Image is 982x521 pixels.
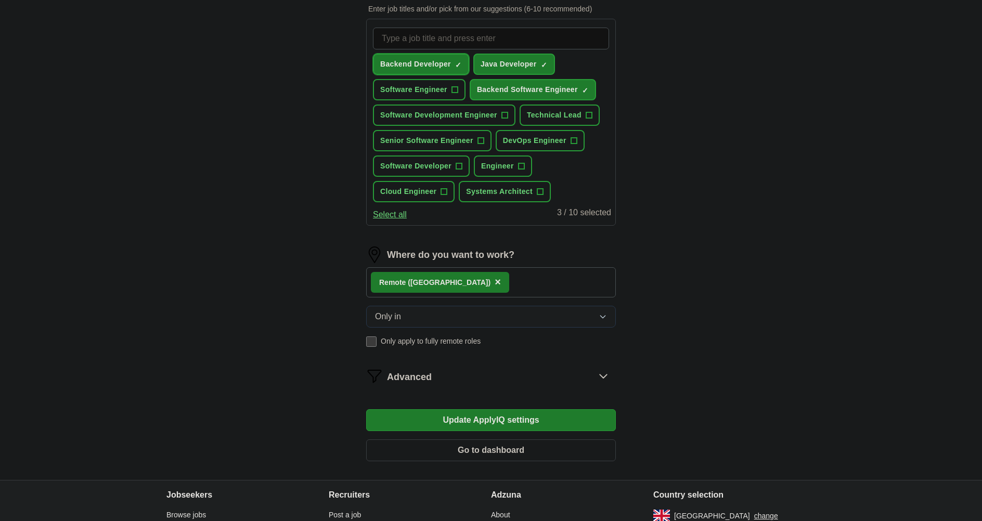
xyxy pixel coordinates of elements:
[373,209,407,221] button: Select all
[466,186,533,197] span: Systems Architect
[387,248,514,262] label: Where do you want to work?
[373,105,515,126] button: Software Development Engineer
[653,480,816,510] h4: Country selection
[366,246,383,263] img: location.png
[477,84,578,95] span: Backend Software Engineer
[366,4,616,15] p: Enter job titles and/or pick from our suggestions (6-10 recommended)
[503,135,566,146] span: DevOps Engineer
[541,61,547,69] span: ✓
[366,409,616,431] button: Update ApplyIQ settings
[380,59,451,70] span: Backend Developer
[166,511,206,519] a: Browse jobs
[375,310,401,323] span: Only in
[474,155,532,177] button: Engineer
[380,110,497,121] span: Software Development Engineer
[373,181,455,202] button: Cloud Engineer
[329,511,361,519] a: Post a job
[557,206,611,221] div: 3 / 10 selected
[380,135,473,146] span: Senior Software Engineer
[366,336,377,347] input: Only apply to fully remote roles
[455,61,461,69] span: ✓
[380,84,447,95] span: Software Engineer
[496,130,585,151] button: DevOps Engineer
[380,161,451,172] span: Software Developer
[373,79,466,100] button: Software Engineer
[527,110,582,121] span: Technical Lead
[470,79,596,100] button: Backend Software Engineer✓
[481,59,537,70] span: Java Developer
[459,181,551,202] button: Systems Architect
[373,28,609,49] input: Type a job title and press enter
[379,277,490,288] div: Remote ([GEOGRAPHIC_DATA])
[582,86,588,95] span: ✓
[387,370,432,384] span: Advanced
[495,276,501,288] span: ×
[373,130,492,151] button: Senior Software Engineer
[373,54,469,75] button: Backend Developer✓
[366,306,616,328] button: Only in
[381,336,481,347] span: Only apply to fully remote roles
[495,275,501,290] button: ×
[380,186,436,197] span: Cloud Engineer
[491,511,510,519] a: About
[366,439,616,461] button: Go to dashboard
[366,368,383,384] img: filter
[373,155,470,177] button: Software Developer
[520,105,600,126] button: Technical Lead
[473,54,555,75] button: Java Developer✓
[481,161,514,172] span: Engineer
